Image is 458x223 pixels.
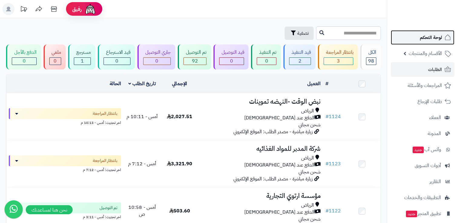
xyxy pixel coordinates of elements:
a: قيد التنفيذ 2 [282,44,317,69]
img: logo-2.png [417,16,452,29]
a: تاريخ الطلب [128,80,156,87]
div: الكل [366,49,376,56]
div: اخر تحديث: أمس - 7:12 م [9,166,121,173]
a: مسترجع 1 [67,44,97,69]
div: الدفع بالآجل [12,49,37,56]
span: التطبيقات والخدمات [404,193,441,202]
a: الكل98 [359,44,382,69]
span: وآتس آب [412,145,441,154]
a: العميل [307,80,320,87]
div: قيد الاسترجاع [104,49,130,56]
div: تم التنفيذ [257,49,276,56]
span: 2,027.51 [167,113,192,120]
span: طلبات الإرجاع [417,97,442,106]
span: المدونة [428,129,441,138]
div: 0 [12,58,36,65]
span: 0 [23,57,26,65]
span: 1 [81,57,84,65]
span: 0 [54,57,57,65]
div: مسترجع [74,49,91,56]
span: الرياض [301,202,314,209]
div: قيد التوصيل [219,49,244,56]
span: أمس - 7:12 م [128,160,156,167]
span: 0 [115,57,118,65]
span: المراجعات والأسئلة [408,81,442,90]
div: 3 [324,58,353,65]
div: 0 [257,58,276,65]
div: 0 [104,58,130,65]
a: #1122 [325,207,341,215]
a: الحالة [110,80,121,87]
h3: مؤسسة ارتوي التجارية [201,192,321,199]
span: الدفع عند [DEMOGRAPHIC_DATA] [244,162,314,169]
span: شحن مجاني [298,121,320,128]
span: أمس - 10:58 ص [128,204,156,218]
div: 1 [74,58,91,65]
div: بانتظار المراجعة [324,49,354,56]
span: تم التوصيل [100,205,117,211]
a: الطلبات [391,62,454,77]
span: جديد [406,211,417,217]
div: اخر تحديث: أمس - 3:11 م [9,213,121,220]
a: المدونة [391,126,454,141]
span: شحن مجاني [298,168,320,176]
a: بانتظار المراجعة 3 [317,44,359,69]
span: العملاء [429,113,441,122]
a: العملاء [391,110,454,125]
span: الرياض [301,155,314,162]
div: 0 [219,58,244,65]
span: 3,321.90 [167,160,192,167]
span: أمس - 10:11 م [127,113,158,120]
a: طلبات الإرجاع [391,94,454,109]
div: 2 [289,58,311,65]
a: ملغي 0 [42,44,67,69]
span: الدفع عند [DEMOGRAPHIC_DATA] [244,115,314,121]
button: تصفية [285,27,314,40]
span: # [325,113,328,120]
span: 503.60 [169,207,190,215]
span: التقارير [430,177,441,186]
a: أدوات التسويق [391,158,454,173]
a: الإجمالي [172,80,187,87]
span: تطبيق المتجر [405,209,441,218]
a: تحديثات المنصة [16,3,31,17]
span: 0 [155,57,158,65]
a: تم التنفيذ 0 [250,44,282,69]
div: جاري التوصيل [143,49,171,56]
span: # [325,160,328,167]
span: زيارة مباشرة - مصدر الطلب: الموقع الإلكتروني [233,128,312,135]
span: 0 [230,57,233,65]
span: لوحة التحكم [420,33,442,42]
span: الرياض [301,108,314,115]
div: ملغي [49,49,61,56]
span: 98 [368,57,374,65]
div: 0 [50,58,61,65]
div: 92 [184,58,206,65]
span: 92 [192,57,198,65]
div: اخر تحديث: أمس - 10:13 م [9,119,121,125]
span: الطلبات [428,65,442,74]
div: 0 [143,58,171,65]
a: #1123 [325,160,341,167]
span: 3 [337,57,340,65]
span: بانتظار المراجعة [93,158,117,164]
a: لوحة التحكم [391,30,454,45]
a: قيد الاسترجاع 0 [97,44,136,69]
span: الأقسام والمنتجات [409,49,442,58]
img: ai-face.png [84,3,96,15]
div: تم التوصيل [183,49,206,56]
h3: شركة المدبر للمواد الغذائيه [201,145,321,152]
a: وآتس آبجديد [391,142,454,157]
span: رفيق [72,5,82,13]
span: الدفع عند [DEMOGRAPHIC_DATA] [244,209,314,216]
a: المراجعات والأسئلة [391,78,454,93]
a: التقارير [391,174,454,189]
span: أدوات التسويق [415,161,441,170]
h3: نبض الوقت -النهضه تموينات [201,98,321,105]
a: #1124 [325,113,341,120]
span: 0 [265,57,268,65]
span: 2 [298,57,301,65]
a: جاري التوصيل 0 [136,44,177,69]
a: تطبيق المتجرجديد [391,206,454,221]
a: التطبيقات والخدمات [391,190,454,205]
